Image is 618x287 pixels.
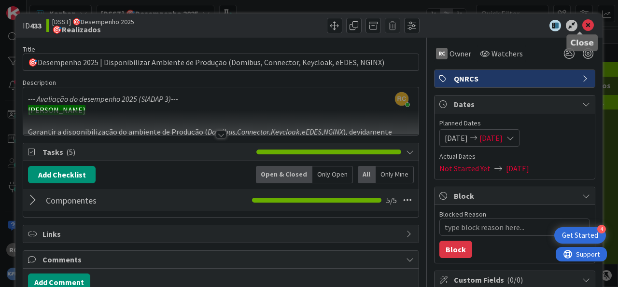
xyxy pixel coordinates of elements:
label: Blocked Reason [439,210,486,219]
b: 433 [30,21,42,30]
span: [DATE] [479,132,503,144]
div: Get Started [562,231,598,240]
span: Owner [449,48,471,59]
span: Dates [454,98,577,110]
span: Block [454,190,577,202]
span: ( 5 ) [66,147,75,157]
span: Description [23,78,56,87]
button: Add Checklist [28,166,96,183]
div: All [358,166,376,183]
input: Add Checklist... [42,191,203,209]
span: Custom Fields [454,274,577,286]
span: 5 / 5 [386,194,397,206]
label: Title [23,45,35,54]
span: ( 0/0 ) [507,275,523,285]
span: [PERSON_NAME] [28,105,85,115]
span: Actual Dates [439,151,590,162]
span: Support [20,1,44,13]
span: Planned Dates [439,118,590,128]
button: Block [439,241,472,258]
span: RC [395,92,408,106]
div: RC [436,48,448,59]
span: [DATE] [445,132,468,144]
span: Not Started Yet [439,163,491,174]
span: Links [42,228,401,240]
input: type card name here... [23,54,419,71]
div: Only Mine [376,166,414,183]
div: Open Get Started checklist, remaining modules: 4 [554,227,606,244]
span: [DATE] [506,163,529,174]
em: --- Avaliação do desempenho 2025 (SIADAP 3)--- [28,94,178,104]
span: [DSST] 🎯Desempenho 2025 [52,18,134,26]
div: Open & Closed [256,166,312,183]
h5: Close [570,38,594,47]
span: Watchers [492,48,523,59]
div: 4 [597,225,606,233]
span: QNRCS [454,73,577,84]
span: ID [23,20,42,31]
div: Only Open [312,166,353,183]
span: Tasks [42,146,252,158]
span: Comments [42,254,401,265]
b: 🎯Realizados [52,26,134,33]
